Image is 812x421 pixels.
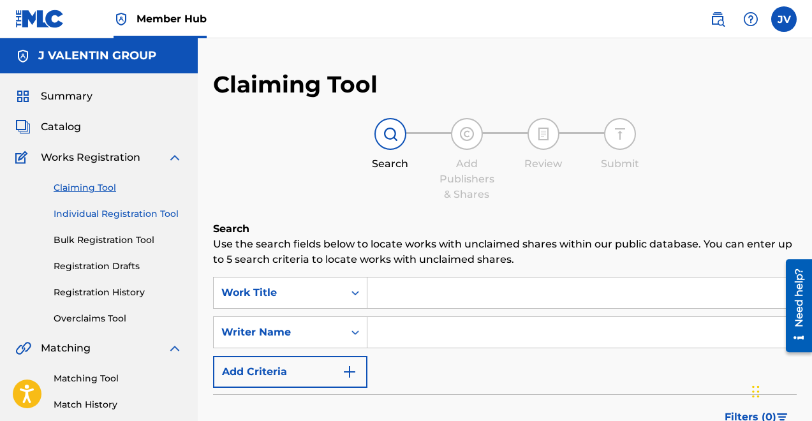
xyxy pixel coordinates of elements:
a: CatalogCatalog [15,119,81,135]
a: Registration Drafts [54,260,182,273]
img: Accounts [15,48,31,64]
img: expand [167,341,182,356]
img: Catalog [15,119,31,135]
h6: Search [213,221,797,237]
span: Summary [41,89,92,104]
img: expand [167,150,182,165]
a: Registration History [54,286,182,299]
img: search [710,11,725,27]
div: Help [738,6,764,32]
img: step indicator icon for Submit [612,126,628,142]
img: step indicator icon for Review [536,126,551,142]
div: Drag [752,373,760,411]
a: Matching Tool [54,372,182,385]
a: Individual Registration Tool [54,207,182,221]
a: Bulk Registration Tool [54,233,182,247]
a: Claiming Tool [54,181,182,195]
div: Search [358,156,422,172]
span: Matching [41,341,91,356]
a: Public Search [705,6,730,32]
img: 9d2ae6d4665cec9f34b9.svg [342,364,357,380]
h2: Claiming Tool [213,70,378,99]
img: Summary [15,89,31,104]
p: Use the search fields below to locate works with unclaimed shares within our public database. You... [213,237,797,267]
div: Add Publishers & Shares [435,156,499,202]
span: Catalog [41,119,81,135]
img: Works Registration [15,150,32,165]
h5: J VALENTIN GROUP [38,48,156,63]
img: help [743,11,758,27]
span: Works Registration [41,150,140,165]
img: MLC Logo [15,10,64,28]
img: step indicator icon for Search [383,126,398,142]
iframe: Resource Center [776,255,812,357]
img: step indicator icon for Add Publishers & Shares [459,126,475,142]
iframe: Chat Widget [748,360,812,421]
span: Member Hub [137,11,207,26]
img: Top Rightsholder [114,11,129,27]
a: Overclaims Tool [54,312,182,325]
div: Writer Name [221,325,336,340]
div: Work Title [221,285,336,300]
img: Matching [15,341,31,356]
div: Review [512,156,575,172]
div: Submit [588,156,652,172]
a: Match History [54,398,182,411]
a: SummarySummary [15,89,92,104]
div: User Menu [771,6,797,32]
button: Add Criteria [213,356,367,388]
